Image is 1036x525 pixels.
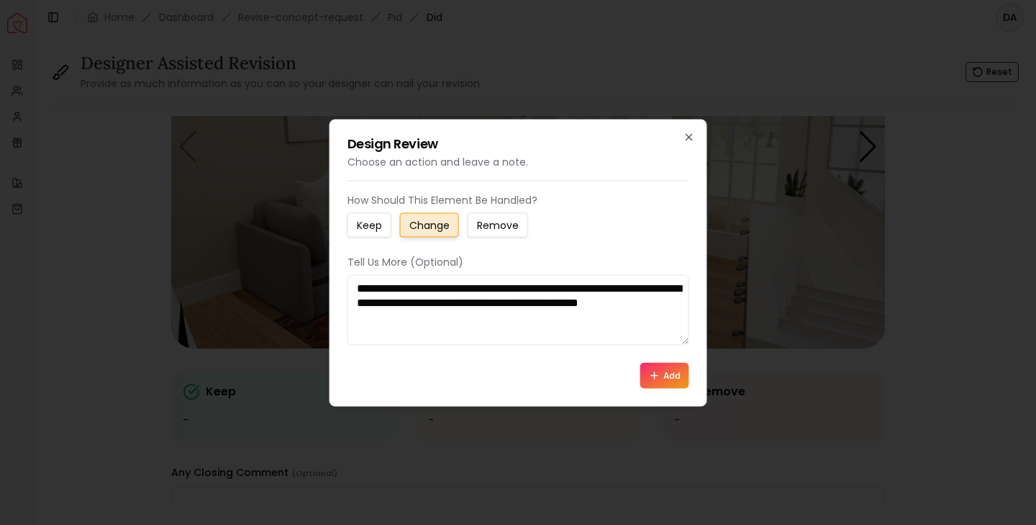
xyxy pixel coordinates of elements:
[347,254,689,269] p: Tell Us More (Optional)
[477,217,519,232] small: Remove
[347,192,689,207] p: How Should This Element Be Handled?
[347,137,689,150] h2: Design Review
[347,154,689,169] p: Choose an action and leave a note.
[357,217,382,232] small: Keep
[409,217,450,232] small: Change
[468,212,528,237] button: Remove
[347,212,391,237] button: Keep
[640,362,689,388] button: Add
[400,212,459,237] button: Change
